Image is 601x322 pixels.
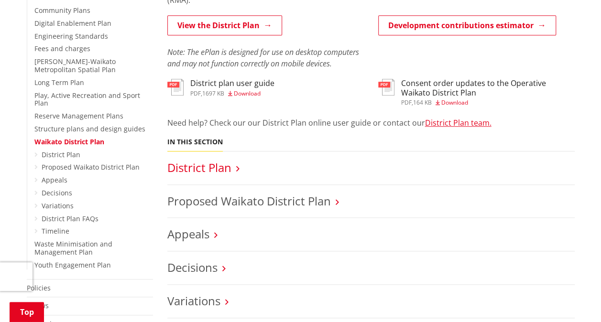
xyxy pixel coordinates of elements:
[34,19,111,28] a: Digital Enablement Plan
[167,47,359,69] em: Note: The ePlan is designed for use on desktop computers and may not function correctly on mobile...
[42,214,98,223] a: District Plan FAQs
[167,193,331,209] a: Proposed Waikato District Plan
[401,98,412,107] span: pdf
[557,282,591,316] iframe: Messenger Launcher
[167,79,184,96] img: document-pdf.svg
[34,6,90,15] a: Community Plans
[10,302,44,322] a: Top
[167,15,282,35] a: View the District Plan
[42,150,80,159] a: District Plan
[167,226,209,242] a: Appeals
[413,98,432,107] span: 164 KB
[425,118,492,128] a: District Plan team.
[401,100,575,106] div: ,
[167,79,274,96] a: District plan user guide pdf,1697 KB Download
[167,138,223,146] h5: In this section
[34,239,112,257] a: Waste Minimisation and Management Plan
[42,226,69,236] a: Timeline
[42,201,74,210] a: Variations
[167,117,575,129] p: Need help? Check our our District Plan online user guide or contact our
[34,44,90,53] a: Fees and charges
[401,79,575,97] h3: Consent order updates to the Operative Waikato District Plan
[190,89,201,97] span: pdf
[34,57,116,74] a: [PERSON_NAME]-Waikato Metropolitan Spatial Plan
[34,124,145,133] a: Structure plans and design guides
[167,259,218,275] a: Decisions
[34,32,108,41] a: Engineering Standards
[34,137,104,146] a: Waikato District Plan
[27,283,51,292] a: Policies
[190,79,274,88] h3: District plan user guide
[378,15,556,35] a: Development contributions estimator
[190,91,274,97] div: ,
[42,188,72,197] a: Decisions
[34,260,111,269] a: Youth Engagement Plan
[234,89,261,97] span: Download
[42,162,140,172] a: Proposed Waikato District Plan
[167,160,231,175] a: District Plan
[202,89,224,97] span: 1697 KB
[34,91,140,108] a: Play, Active Recreation and Sport Plan
[42,175,67,184] a: Appeals
[27,301,49,310] a: Bylaws
[378,79,575,105] a: Consent order updates to the Operative Waikato District Plan pdf,164 KB Download
[167,293,220,309] a: Variations
[34,111,123,120] a: Reserve Management Plans
[34,78,84,87] a: Long Term Plan
[378,79,394,96] img: document-pdf.svg
[441,98,468,107] span: Download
